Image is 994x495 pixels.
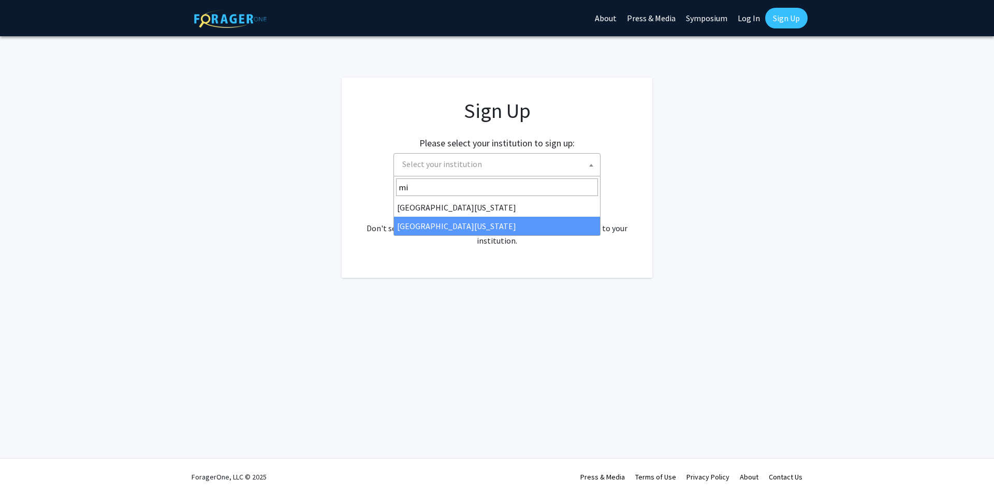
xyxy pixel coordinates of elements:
li: [GEOGRAPHIC_DATA][US_STATE] [394,217,600,235]
img: ForagerOne Logo [194,10,267,28]
iframe: Chat [8,448,44,487]
div: Already have an account? . Don't see your institution? about bringing ForagerOne to your institut... [362,197,632,247]
h2: Please select your institution to sign up: [419,138,575,149]
div: ForagerOne, LLC © 2025 [192,459,267,495]
a: Terms of Use [635,472,676,482]
li: [GEOGRAPHIC_DATA][US_STATE] [394,198,600,217]
span: Select your institution [402,159,482,169]
a: About [740,472,758,482]
a: Contact Us [769,472,802,482]
h1: Sign Up [362,98,632,123]
span: Select your institution [398,154,600,175]
a: Privacy Policy [686,472,729,482]
span: Select your institution [393,153,601,176]
a: Sign Up [765,8,808,28]
input: Search [396,178,598,196]
a: Press & Media [580,472,625,482]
